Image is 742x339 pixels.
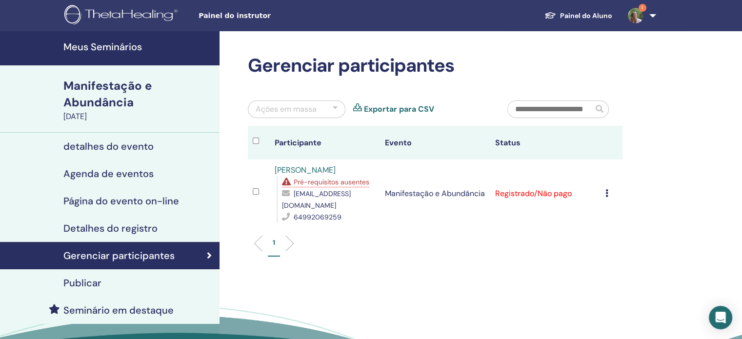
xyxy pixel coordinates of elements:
[248,53,454,78] font: Gerenciar participantes
[273,238,275,247] font: 1
[63,40,142,53] font: Meus Seminários
[642,4,643,11] font: 1
[294,213,341,221] font: 64992069259
[294,178,369,186] font: Pré-requisitos ausentes
[58,78,220,122] a: Manifestação e Abundância[DATE]
[63,222,158,235] font: Detalhes do registro
[63,140,154,153] font: detalhes do evento
[63,111,87,121] font: [DATE]
[275,165,336,175] a: [PERSON_NAME]
[63,304,174,317] font: Seminário em destaque
[364,103,434,115] a: Exportar para CSV
[63,249,175,262] font: Gerenciar participantes
[275,138,321,148] font: Participante
[537,6,620,25] a: Painel do Aluno
[256,104,317,114] font: Ações em massa
[63,78,152,110] font: Manifestação e Abundância
[63,277,101,289] font: Publicar
[628,8,643,23] img: default.jpg
[544,11,556,20] img: graduation-cap-white.svg
[282,189,351,210] font: [EMAIL_ADDRESS][DOMAIN_NAME]
[64,5,181,27] img: logo.png
[495,138,521,148] font: Status
[709,306,732,329] div: Abra o Intercom Messenger
[385,138,412,148] font: Evento
[560,11,612,20] font: Painel do Aluno
[364,104,434,114] font: Exportar para CSV
[199,12,271,20] font: Painel do instrutor
[63,167,154,180] font: Agenda de eventos
[63,195,179,207] font: Página do evento on-line
[385,188,485,199] font: Manifestação e Abundância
